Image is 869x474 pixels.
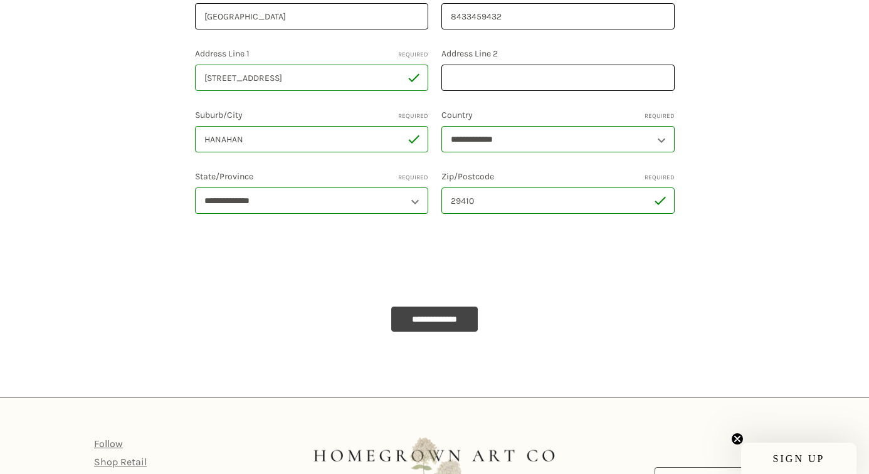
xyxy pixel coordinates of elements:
small: Required [398,50,428,60]
label: Address Line 1 [195,47,428,60]
small: Required [398,112,428,121]
label: Country [441,108,675,122]
button: Close teaser [731,433,744,445]
div: SIGN UPClose teaser [741,443,856,474]
label: Suburb/City [195,108,428,122]
label: State/Province [195,170,428,183]
iframe: reCAPTCHA [195,231,386,280]
a: Follow [94,438,123,450]
small: Required [645,112,675,121]
small: Required [398,173,428,182]
span: SIGN UP [773,453,825,464]
label: Zip/Postcode [441,170,675,183]
small: Required [645,173,675,182]
a: Shop Retail [94,456,147,468]
label: Address Line 2 [441,47,675,60]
